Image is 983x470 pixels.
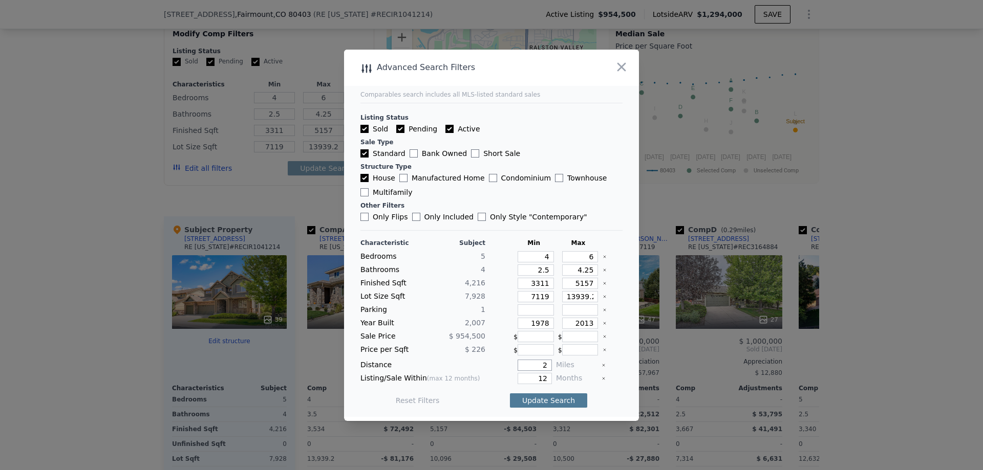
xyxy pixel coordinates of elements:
[603,268,607,272] button: Clear
[445,125,454,133] input: Active
[360,188,369,196] input: Multifamily
[360,187,412,197] label: Multifamily
[478,213,486,221] input: Only Style "Contemporary"
[360,125,369,133] input: Sold
[360,202,623,210] div: Other Filters
[360,163,623,171] div: Structure Type
[514,344,554,355] div: $
[344,60,580,75] div: Advanced Search Filters
[556,360,597,371] div: Miles
[489,174,497,182] input: Condominium
[412,213,420,221] input: Only Included
[558,331,599,342] div: $
[360,291,421,302] div: Lot Size Sqft
[399,173,485,183] label: Manufactured Home
[465,292,485,300] span: 7,928
[478,212,587,222] label: Only Style " Contemporary "
[465,345,485,353] span: $ 226
[360,318,421,329] div: Year Built
[556,373,597,384] div: Months
[603,281,607,285] button: Clear
[360,174,369,182] input: House
[425,239,485,247] div: Subject
[360,304,421,316] div: Parking
[602,363,606,367] button: Clear
[410,148,467,159] label: Bank Owned
[360,148,405,159] label: Standard
[410,149,418,158] input: Bank Owned
[514,331,554,342] div: $
[481,305,485,314] span: 1
[558,239,599,247] div: Max
[603,334,607,339] button: Clear
[399,174,408,182] input: Manufactured Home
[471,148,520,159] label: Short Sale
[360,360,485,371] div: Distance
[449,332,485,340] span: $ 954,500
[360,173,395,183] label: House
[555,174,563,182] input: Townhouse
[360,278,421,289] div: Finished Sqft
[412,212,474,222] label: Only Included
[396,395,440,406] button: Reset
[360,344,421,355] div: Price per Sqft
[465,319,485,327] span: 2,007
[445,124,480,134] label: Active
[558,344,599,355] div: $
[603,321,607,325] button: Clear
[360,124,388,134] label: Sold
[427,375,480,382] span: (max 12 months)
[514,239,554,247] div: Min
[360,212,408,222] label: Only Flips
[481,265,485,274] span: 4
[602,376,606,381] button: Clear
[603,255,607,259] button: Clear
[510,393,587,408] button: Update Search
[360,239,421,247] div: Characteristic
[603,308,607,312] button: Clear
[489,173,551,183] label: Condominium
[360,331,421,342] div: Sale Price
[360,251,421,262] div: Bedrooms
[360,91,623,99] div: Comparables search includes all MLS-listed standard sales
[471,149,479,158] input: Short Sale
[360,138,623,146] div: Sale Type
[360,373,485,384] div: Listing/Sale Within
[396,125,404,133] input: Pending
[360,114,623,122] div: Listing Status
[465,279,485,287] span: 4,216
[481,252,485,260] span: 5
[555,173,607,183] label: Townhouse
[360,213,369,221] input: Only Flips
[360,264,421,276] div: Bathrooms
[396,124,437,134] label: Pending
[603,348,607,352] button: Clear
[360,149,369,158] input: Standard
[603,295,607,299] button: Clear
